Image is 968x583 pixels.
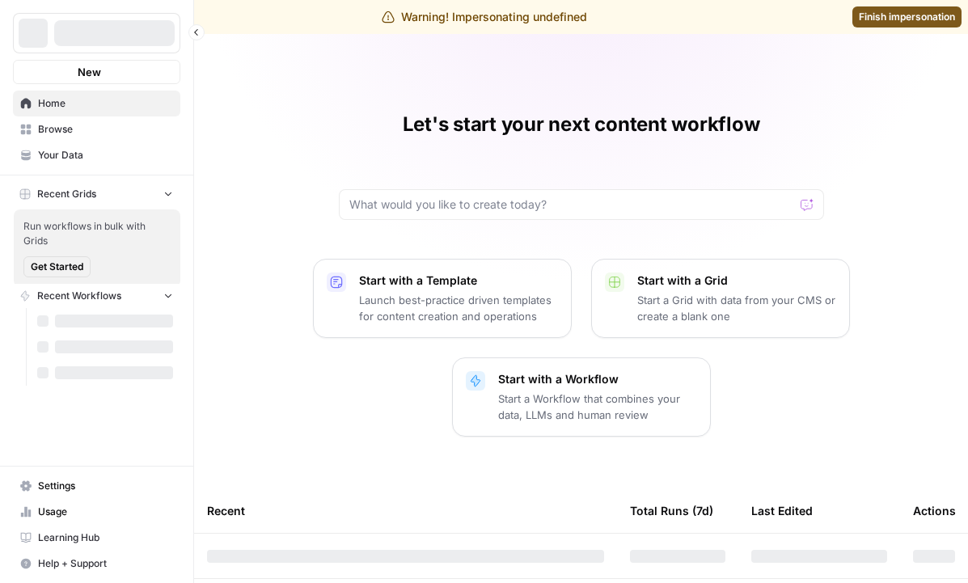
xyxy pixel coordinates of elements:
div: Warning! Impersonating undefined [382,9,587,25]
a: Learning Hub [13,525,180,551]
a: Browse [13,116,180,142]
span: Run workflows in bulk with Grids [23,219,171,248]
p: Start with a Workflow [498,371,697,387]
p: Launch best-practice driven templates for content creation and operations [359,292,558,324]
span: Learning Hub [38,530,173,545]
p: Start a Grid with data from your CMS or create a blank one [637,292,836,324]
a: Settings [13,473,180,499]
button: Start with a GridStart a Grid with data from your CMS or create a blank one [591,259,850,338]
span: Your Data [38,148,173,163]
p: Start with a Template [359,272,558,289]
button: Recent Grids [13,182,180,206]
input: What would you like to create today? [349,196,794,213]
span: Usage [38,505,173,519]
button: New [13,60,180,84]
button: Start with a WorkflowStart a Workflow that combines your data, LLMs and human review [452,357,711,437]
span: Help + Support [38,556,173,571]
span: Home [38,96,173,111]
button: Help + Support [13,551,180,577]
div: Actions [913,488,956,533]
span: New [78,64,101,80]
div: Last Edited [751,488,813,533]
button: Start with a TemplateLaunch best-practice driven templates for content creation and operations [313,259,572,338]
div: Recent [207,488,604,533]
span: Recent Grids [37,187,96,201]
span: Finish impersonation [859,10,955,24]
a: Home [13,91,180,116]
h1: Let's start your next content workflow [403,112,760,137]
a: Usage [13,499,180,525]
span: Recent Workflows [37,289,121,303]
a: Your Data [13,142,180,168]
p: Start with a Grid [637,272,836,289]
p: Start a Workflow that combines your data, LLMs and human review [498,391,697,423]
button: Get Started [23,256,91,277]
span: Browse [38,122,173,137]
div: Total Runs (7d) [630,488,713,533]
button: Recent Workflows [13,284,180,308]
span: Settings [38,479,173,493]
span: Get Started [31,260,83,274]
a: Finish impersonation [852,6,962,27]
